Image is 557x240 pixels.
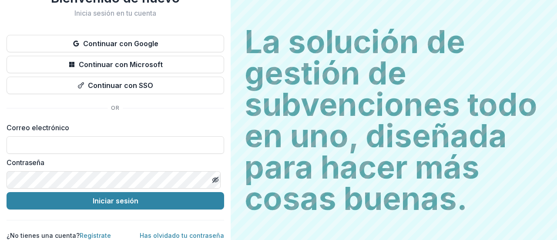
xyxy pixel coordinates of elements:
[7,123,69,132] font: Correo electrónico
[208,173,222,187] button: Activar o desactivar la visibilidad de la contraseña
[88,81,153,90] font: Continuar con SSO
[80,232,111,239] a: Regístrate
[7,158,44,167] font: Contraseña
[7,77,224,94] button: Continuar con SSO
[93,196,138,205] font: Iniciar sesión
[7,35,224,52] button: Continuar con Google
[7,232,80,239] font: ¿No tienes una cuenta?
[79,60,163,69] font: Continuar con Microsoft
[83,39,158,48] font: Continuar con Google
[74,9,156,17] font: Inicia sesión en tu cuenta
[7,56,224,73] button: Continuar con Microsoft
[140,232,224,239] a: Has olvidado tu contraseña
[7,192,224,210] button: Iniciar sesión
